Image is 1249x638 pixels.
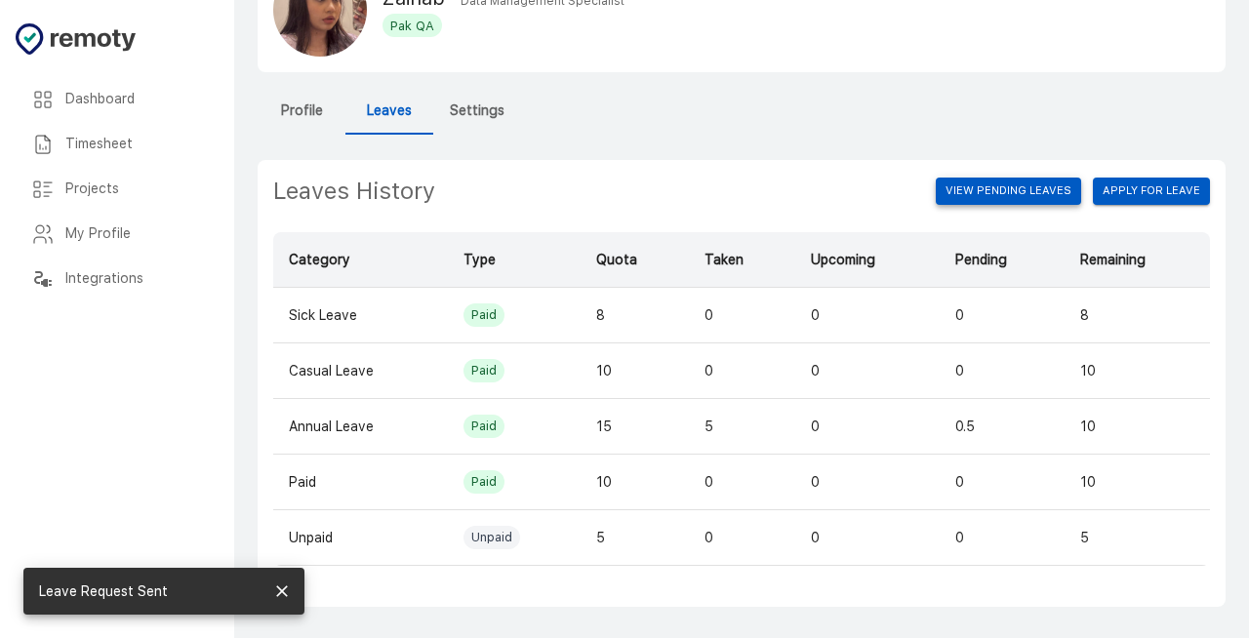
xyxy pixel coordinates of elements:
a: Casual Leave [289,363,374,379]
td: 0 [795,343,940,399]
div: Dashboard [16,77,219,122]
button: Apply for leave [1093,178,1210,205]
span: Paid [463,362,504,380]
a: Annual Leave [289,419,374,434]
span: Paid [463,306,504,325]
td: 5 [689,399,795,455]
td: 0 [940,288,1065,343]
td: 8 [1065,288,1210,343]
button: close [267,577,297,606]
span: Pak QA [383,17,442,36]
td: 15 [581,399,690,455]
div: Projects [16,167,219,212]
span: Paid [463,418,504,436]
a: Unpaid [289,530,333,545]
th: Pending [940,232,1065,288]
th: Quota [581,232,690,288]
td: 0 [795,399,940,455]
a: Paid [289,474,316,490]
div: Leave Request Sent [39,574,168,609]
h6: Leaves [367,100,412,122]
th: Upcoming [795,232,940,288]
td: 10 [1065,343,1210,399]
td: 0 [940,455,1065,510]
h6: My Profile [65,223,203,245]
th: Category [273,232,448,288]
td: 5 [1065,510,1210,566]
h6: Dashboard [65,89,203,110]
td: 10 [1065,455,1210,510]
h2: Leaves History [273,176,898,207]
td: 10 [581,343,690,399]
h6: Integrations [65,268,203,290]
h6: Timesheet [65,134,203,155]
td: 10 [581,455,690,510]
th: Taken [689,232,795,288]
td: 10 [1065,399,1210,455]
td: 0.5 [940,399,1065,455]
td: 0 [795,288,940,343]
a: Sick Leave [289,307,357,323]
h6: Projects [65,179,203,200]
td: 0 [689,510,795,566]
td: 0 [795,510,940,566]
td: 8 [581,288,690,343]
table: leaves-table [273,232,1210,566]
td: 0 [689,343,795,399]
button: View Pending Leaves [936,178,1081,205]
div: Timesheet [16,122,219,167]
td: 0 [940,510,1065,566]
td: 0 [940,343,1065,399]
h6: Settings [450,100,504,122]
div: Integrations [16,257,219,301]
th: Type [448,232,581,288]
div: Team Tabs [258,88,1226,135]
td: 5 [581,510,690,566]
td: 0 [689,455,795,510]
th: Remaining [1065,232,1210,288]
td: 0 [795,455,940,510]
td: 0 [689,288,795,343]
div: My Profile [16,212,219,257]
h6: Profile [281,100,323,122]
span: Paid [463,473,504,492]
span: Unpaid [463,529,520,547]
